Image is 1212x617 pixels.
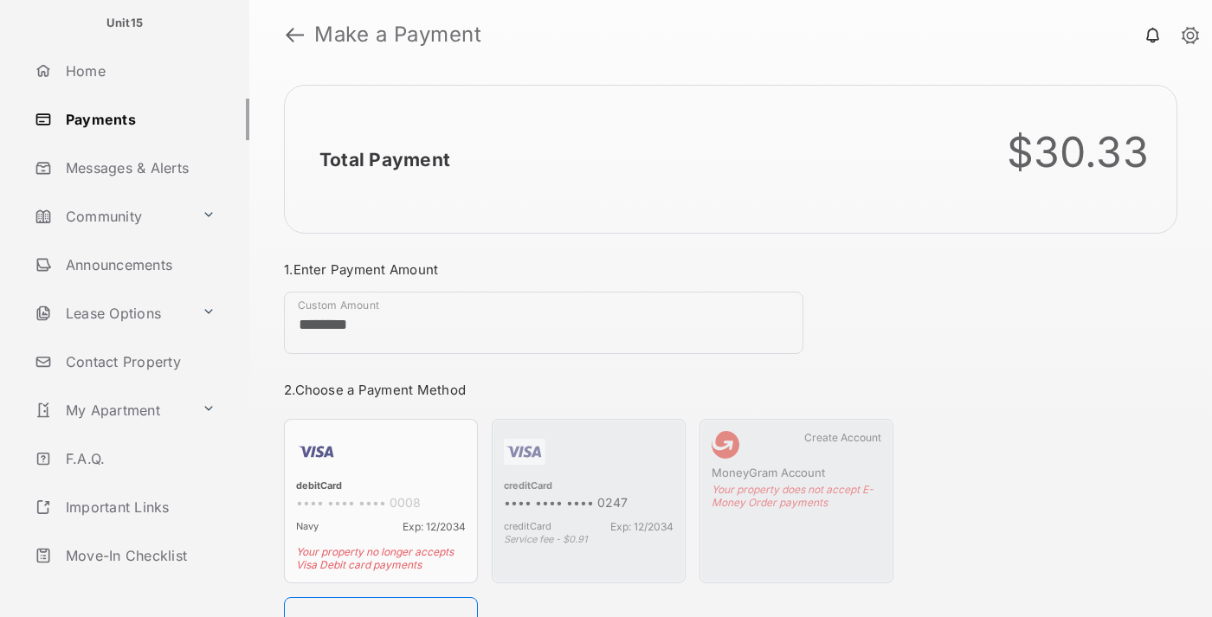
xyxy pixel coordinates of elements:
[28,147,249,189] a: Messages & Alerts
[28,196,195,237] a: Community
[28,341,249,382] a: Contact Property
[610,520,674,533] span: Exp: 12/2034
[28,438,249,479] a: F.A.Q.
[28,99,249,140] a: Payments
[284,382,893,398] h3: 2. Choose a Payment Method
[504,520,551,533] span: creditCard
[284,261,893,278] h3: 1. Enter Payment Amount
[28,535,249,576] a: Move-In Checklist
[504,533,674,545] div: Service fee - $0.91
[28,486,222,528] a: Important Links
[28,244,249,286] a: Announcements
[106,15,144,32] p: Unit15
[28,292,195,334] a: Lease Options
[314,24,481,45] strong: Make a Payment
[319,149,450,170] h2: Total Payment
[504,495,674,513] div: •••• •••• •••• 0247
[1007,127,1150,177] div: $30.33
[492,419,686,583] div: creditCard•••• •••• •••• 0247creditCardExp: 12/2034Service fee - $0.91
[504,479,674,495] div: creditCard
[28,389,195,431] a: My Apartment
[28,50,249,92] a: Home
